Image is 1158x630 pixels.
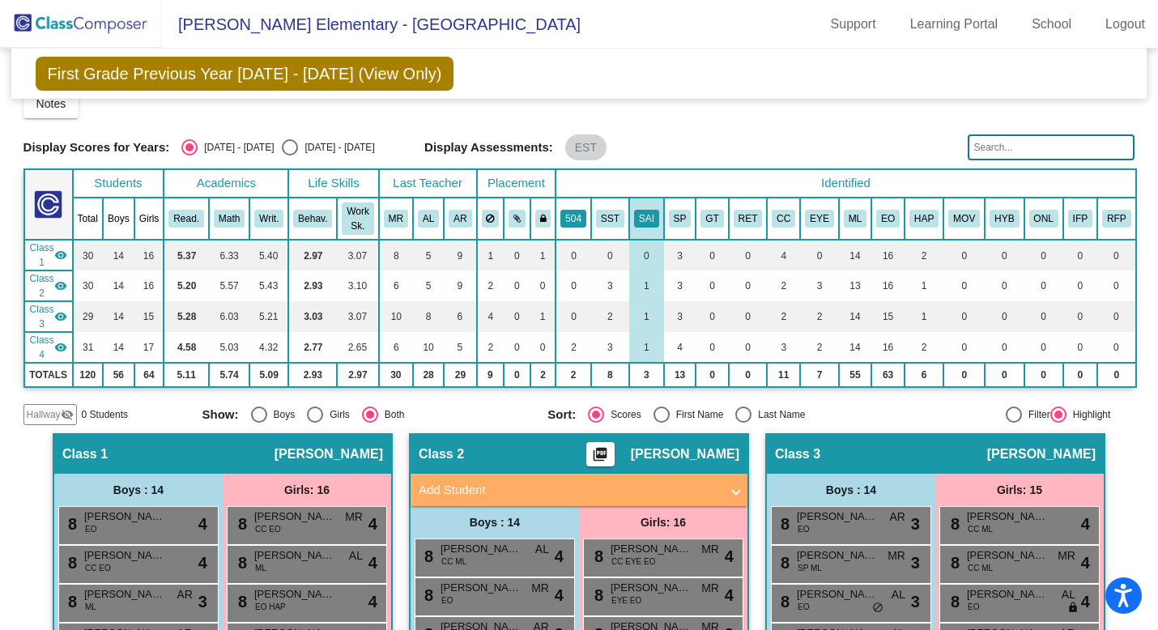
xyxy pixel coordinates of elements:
td: 2 [905,332,943,363]
span: [PERSON_NAME] Elementary - [GEOGRAPHIC_DATA] [162,11,581,37]
td: 2 [556,332,591,363]
th: Students [73,169,164,198]
td: 5.40 [249,240,288,270]
td: 64 [134,363,164,387]
td: 5.37 [164,240,209,270]
th: Maria Regueiro [379,198,413,240]
th: Total [73,198,103,240]
span: 4 [198,551,207,575]
span: [PERSON_NAME] De [PERSON_NAME] [441,541,522,557]
td: 0 [696,240,728,270]
td: 2 [800,301,839,332]
th: Student Study Team [591,198,629,240]
div: Boys : 14 [767,474,935,506]
td: 14 [103,301,134,332]
td: 0 [504,332,530,363]
span: 0 Students [82,407,128,422]
span: Class 2 [419,446,464,462]
button: SP [669,210,692,228]
button: SAI [634,210,659,228]
td: Nancy Espana - No Class Name [24,332,73,363]
th: Speech [664,198,696,240]
td: 0 [943,363,985,387]
th: Hybrid [985,198,1024,240]
button: IFP [1068,210,1092,228]
span: AL [535,541,549,558]
td: 14 [103,240,134,270]
span: 4 [368,551,377,575]
td: 0 [504,363,530,387]
td: 1 [905,270,943,301]
a: Logout [1092,11,1158,37]
button: RET [734,210,763,228]
button: Behav. [293,210,332,228]
td: Viridiana Hernandez - No Class Name [24,270,73,301]
div: [DATE] - [DATE] [298,140,374,155]
div: Girls: 16 [223,474,391,506]
td: 14 [839,332,871,363]
td: 0 [1024,332,1063,363]
div: Last Name [751,407,805,422]
span: First Grade Previous Year [DATE] - [DATE] (View Only) [36,57,454,91]
td: 0 [943,240,985,270]
td: 30 [73,270,103,301]
td: 3.07 [337,301,378,332]
span: [PERSON_NAME] [967,547,1048,564]
td: 5.03 [209,332,249,363]
td: 1 [629,270,664,301]
div: Boys : 14 [411,506,579,538]
td: 17 [134,332,164,363]
td: 14 [103,270,134,301]
mat-radio-group: Select an option [547,407,881,423]
td: 6 [379,270,413,301]
td: 0 [696,332,728,363]
mat-chip: EST [565,134,607,160]
span: Display Scores for Years: [23,140,170,155]
td: 2 [767,301,800,332]
td: 5.09 [249,363,288,387]
span: 4 [725,544,734,568]
td: 0 [696,363,728,387]
th: Last Teacher [379,169,477,198]
td: 4.32 [249,332,288,363]
td: 6 [379,332,413,363]
td: 5.20 [164,270,209,301]
td: 3 [591,270,629,301]
mat-radio-group: Select an option [202,407,536,423]
span: 8 [590,547,603,565]
td: 16 [871,332,905,363]
td: 6 [444,301,476,332]
td: 2.65 [337,332,378,363]
td: 3 [664,240,696,270]
button: RFP [1102,210,1131,228]
td: 8 [413,301,444,332]
th: Keep away students [477,198,504,240]
div: Girls: 16 [579,506,747,538]
td: 0 [1097,332,1136,363]
td: 5.74 [209,363,249,387]
button: MOV [948,210,980,228]
th: Girls [134,198,164,240]
th: 504 Plan [556,198,591,240]
span: [PERSON_NAME] [84,547,165,564]
td: 0 [629,240,664,270]
div: Girls: 15 [935,474,1104,506]
button: SST [596,210,624,228]
td: 0 [1063,363,1097,387]
span: AR [890,509,905,526]
td: 0 [985,363,1024,387]
td: 31 [73,332,103,363]
mat-icon: visibility [54,279,67,292]
td: 3.03 [288,301,337,332]
td: 1 [629,332,664,363]
td: 0 [556,270,591,301]
span: [PERSON_NAME] [631,446,739,462]
span: [PERSON_NAME] [797,509,878,525]
td: 0 [1024,363,1063,387]
span: CC EO [255,523,281,535]
span: 8 [64,515,77,533]
td: 9 [444,270,476,301]
td: 6.33 [209,240,249,270]
button: HYB [990,210,1019,228]
td: 8 [591,363,629,387]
